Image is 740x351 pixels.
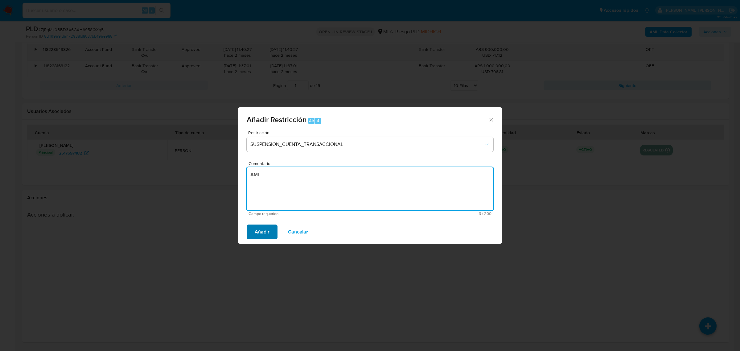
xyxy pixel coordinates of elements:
textarea: AML [247,167,493,210]
span: Alt [309,118,314,124]
button: Restriction [247,137,493,152]
button: Añadir [247,225,277,239]
button: Cancelar [280,225,316,239]
button: Cerrar ventana [488,117,494,122]
span: Añadir Restricción [247,114,307,125]
span: Cancelar [288,225,308,239]
span: 4 [317,118,319,124]
span: SUSPENSION_CUENTA_TRANSACCIONAL [250,141,483,147]
span: Comentario [249,161,495,166]
span: Máximo 200 caracteres [370,212,491,216]
span: Añadir [255,225,269,239]
span: Campo requerido [249,212,370,216]
span: Restricción [248,130,495,135]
